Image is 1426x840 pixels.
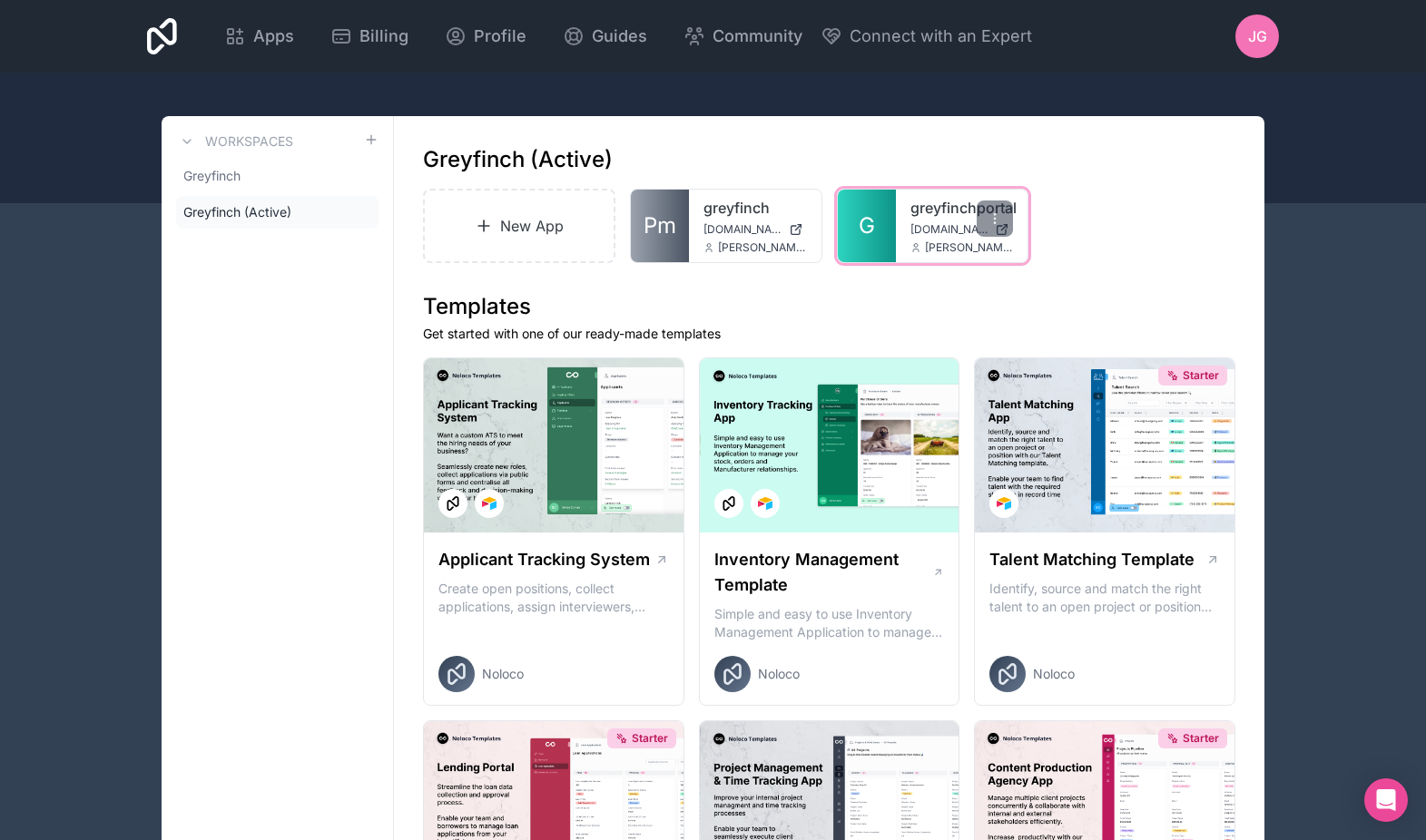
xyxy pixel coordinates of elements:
a: greyfinchportal [910,197,1014,219]
h1: Applicant Tracking System [438,547,650,572]
span: Starter [1183,368,1219,383]
div: Open Intercom Messenger [1364,778,1408,822]
h1: Greyfinch (Active) [423,145,613,174]
span: Pm [644,211,676,240]
span: [DOMAIN_NAME] [703,222,782,237]
span: G [859,211,875,240]
a: [DOMAIN_NAME] [703,222,807,237]
a: greyfinch [703,197,807,219]
span: Noloco [758,665,800,683]
a: Pm [631,190,689,262]
img: Airtable Logo [758,496,772,511]
h1: Talent Matching Template [989,547,1195,572]
img: Airtable Logo [997,496,1011,511]
a: Community [669,16,817,56]
a: New App [423,189,615,263]
a: G [838,190,896,262]
a: Greyfinch (Active) [176,196,379,229]
img: Airtable Logo [482,496,497,511]
p: Identify, source and match the right talent to an open project or position with our Talent Matchi... [989,580,1220,616]
span: Greyfinch [183,167,241,185]
span: Connect with an Expert [850,24,1032,49]
span: Profile [474,24,526,49]
a: Profile [430,16,541,56]
button: Connect with an Expert [821,24,1032,49]
a: Apps [210,16,309,56]
a: Billing [316,16,423,56]
span: [PERSON_NAME][EMAIL_ADDRESS][PERSON_NAME][DOMAIN_NAME] [718,240,807,255]
h1: Inventory Management Template [714,547,932,598]
h3: Workspaces [205,132,293,151]
span: Noloco [482,665,524,683]
span: Guides [592,24,647,49]
span: Greyfinch (Active) [183,203,291,221]
span: [DOMAIN_NAME] [910,222,988,237]
h1: Templates [423,292,1235,321]
a: Workspaces [176,131,293,152]
a: Guides [548,16,662,56]
span: Noloco [1033,665,1075,683]
span: Starter [1183,731,1219,746]
a: [DOMAIN_NAME] [910,222,1014,237]
p: Create open positions, collect applications, assign interviewers, centralise candidate feedback a... [438,580,669,616]
span: Community [713,24,802,49]
p: Get started with one of our ready-made templates [423,325,1235,343]
span: Starter [632,731,668,746]
span: [PERSON_NAME][EMAIL_ADDRESS][PERSON_NAME][DOMAIN_NAME] [925,240,1014,255]
span: Billing [359,24,408,49]
span: JG [1248,25,1267,47]
a: Greyfinch [176,160,379,192]
p: Simple and easy to use Inventory Management Application to manage your stock, orders and Manufact... [714,605,945,641]
span: Apps [253,24,294,49]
